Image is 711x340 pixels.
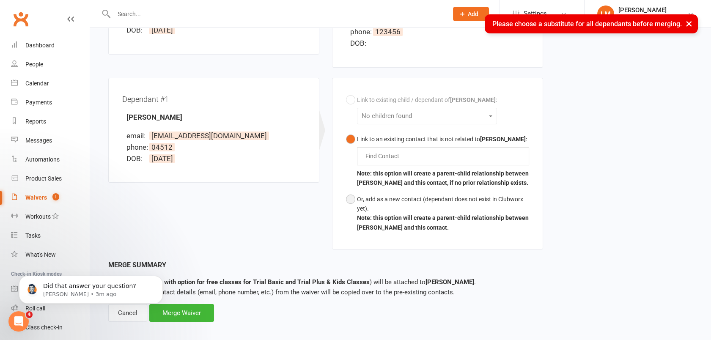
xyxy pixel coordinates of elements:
[346,131,529,191] button: Link to an existing contact that is not related to[PERSON_NAME]:Note: this option will create a p...
[108,278,476,286] span: The waiver ( ) will be attached to .
[126,130,148,142] div: email:
[10,8,31,30] a: Clubworx
[357,214,529,230] b: Note: this option will create a parent-child relationship between [PERSON_NAME] and this contact.
[149,143,175,151] span: 04512
[468,11,478,17] span: Add
[25,213,51,220] div: Workouts
[111,8,442,20] input: Search...
[25,324,63,331] div: Class check-in
[25,80,49,87] div: Calendar
[25,175,62,182] div: Product Sales
[11,188,89,207] a: Waivers 1
[11,36,89,55] a: Dashboard
[11,150,89,169] a: Automations
[8,311,29,332] iframe: Intercom live chat
[453,7,489,21] button: Add
[346,191,529,236] button: Or, add as a new contact (dependant does not exist in Clubworx yet).Note: this option will create...
[426,278,474,286] strong: [PERSON_NAME]
[11,131,89,150] a: Messages
[11,226,89,245] a: Tasks
[25,42,55,49] div: Dashboard
[11,112,89,131] a: Reports
[485,14,698,33] div: Please choose a substitute for all dependants before merging.
[25,194,47,201] div: Waivers
[357,170,529,186] b: Note: this option will create a parent-child relationship between [PERSON_NAME] and this contact,...
[480,136,526,143] b: [PERSON_NAME]
[25,232,41,239] div: Tasks
[25,156,60,163] div: Automations
[149,132,269,140] span: [EMAIL_ADDRESS][DOMAIN_NAME]
[52,193,59,200] span: 1
[618,6,677,14] div: [PERSON_NAME]
[618,14,677,22] div: Training Grounds Gym
[126,153,148,165] div: DOB:
[11,318,89,337] a: Class kiosk mode
[11,169,89,188] a: Product Sales
[365,151,404,161] input: Find Contact
[11,207,89,226] a: Workouts
[357,195,529,214] div: Or, add as a new contact (dependant does not exist in Clubworx yet).
[108,260,692,271] div: Merge Summary
[26,311,33,318] span: 4
[25,61,43,68] div: People
[25,99,52,106] div: Payments
[108,277,692,297] p: Any changes to contact details (email, phone number, etc.) from the waiver will be copied over to...
[25,251,56,258] div: What's New
[25,118,46,125] div: Reports
[350,38,371,49] div: DOB:
[126,142,148,153] div: phone:
[11,93,89,112] a: Payments
[597,5,614,22] div: LM
[25,137,52,144] div: Messages
[149,154,175,163] span: [DATE]
[524,4,547,23] span: Settings
[143,278,370,286] strong: Waiver with option for free classes for Trial Basic and Trial Plus & Kids Classes
[6,258,176,317] iframe: Intercom notifications message
[357,134,529,144] div: Link to an existing contact that is not related to :
[149,304,214,322] div: Merge Waiver
[126,113,182,121] strong: [PERSON_NAME]
[11,55,89,74] a: People
[11,74,89,93] a: Calendar
[681,14,697,33] button: ×
[11,245,89,264] a: What's New
[122,92,305,107] div: Dependant #1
